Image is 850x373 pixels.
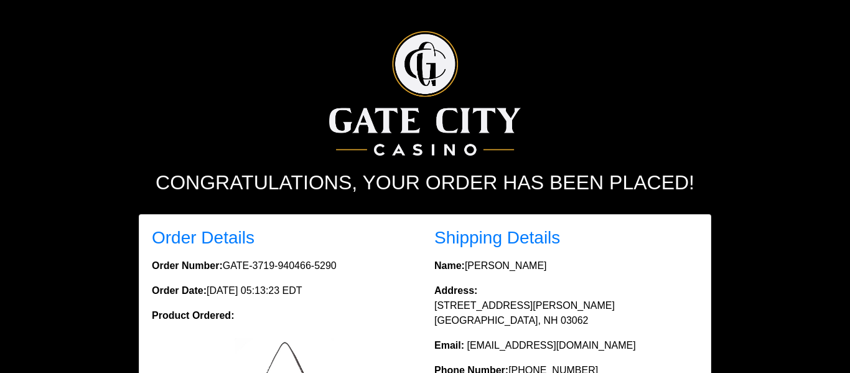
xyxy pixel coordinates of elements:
p: GATE-3719-940466-5290 [152,258,416,273]
strong: Order Number: [152,260,223,271]
strong: Product Ordered: [152,310,234,321]
strong: Email: [434,340,464,351]
p: [EMAIL_ADDRESS][DOMAIN_NAME] [434,338,698,353]
strong: Address: [434,285,477,296]
h3: Order Details [152,227,416,248]
strong: Name: [434,260,465,271]
h3: Shipping Details [434,227,698,248]
p: [PERSON_NAME] [434,258,698,273]
h2: Congratulations, your order has been placed! [80,171,770,194]
p: [STREET_ADDRESS][PERSON_NAME] [GEOGRAPHIC_DATA], NH 03062 [434,283,698,328]
p: [DATE] 05:13:23 EDT [152,283,416,298]
img: Logo [329,31,520,156]
strong: Order Date: [152,285,207,296]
